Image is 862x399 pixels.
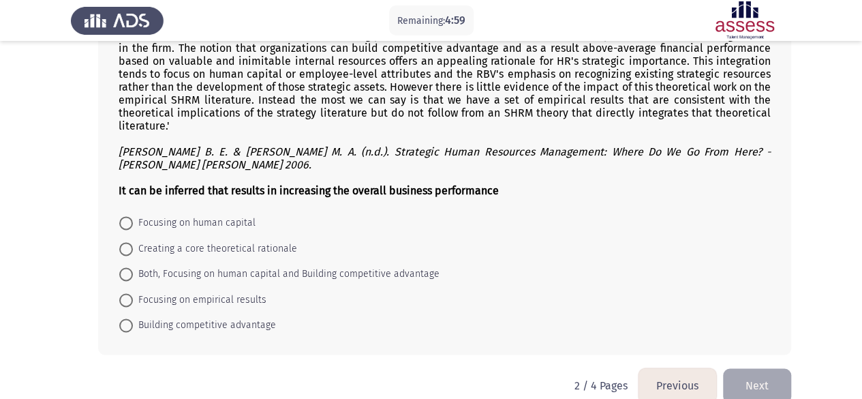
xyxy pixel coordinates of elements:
img: Assess Talent Management logo [71,1,164,40]
p: 2 / 4 Pages [574,379,628,392]
span: 4:59 [445,14,465,27]
span: Both, Focusing on human capital and Building competitive advantage [133,266,440,282]
span: Building competitive advantage [133,317,276,334]
span: Focusing on human capital [133,215,256,231]
img: Assessment logo of ASSESS English Language Assessment (3 Module) (Ba - IB) [698,1,791,40]
i: [PERSON_NAME] B. E. & [PERSON_NAME] M. A. (n.d.). Strategic Human Resources Management: Where Do ... [119,145,771,171]
b: It can be inferred that results in increasing the overall business performance [119,184,499,197]
div: The resource-based view (RBV) of the firm has long provided a core theoretical rationale for HR's... [119,29,771,197]
p: Remaining: [397,12,465,29]
span: Focusing on empirical results [133,292,266,308]
span: Creating a core theoretical rationale [133,241,297,257]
